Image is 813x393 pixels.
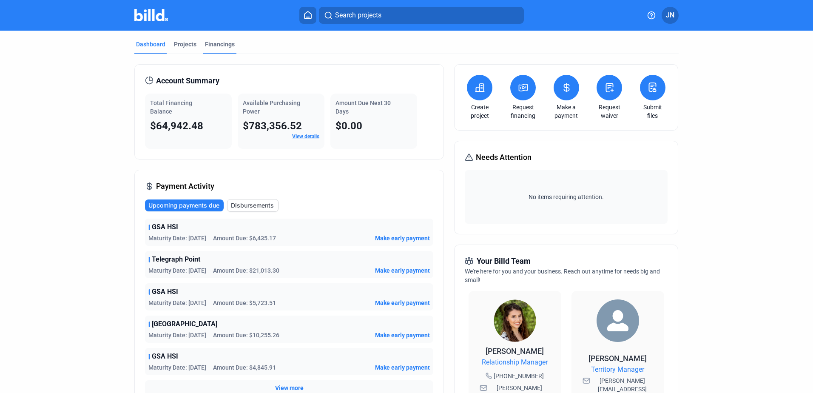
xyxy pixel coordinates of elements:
[465,268,660,283] span: We're here for you and your business. Reach out anytime for needs big and small!
[150,100,192,115] span: Total Financing Balance
[213,363,276,372] span: Amount Due: $4,845.91
[227,199,279,212] button: Disbursements
[588,354,647,363] span: [PERSON_NAME]
[477,255,531,267] span: Your Billd Team
[205,40,235,48] div: Financings
[243,120,302,132] span: $783,356.52
[213,299,276,307] span: Amount Due: $5,723.51
[148,201,219,210] span: Upcoming payments due
[597,299,639,342] img: Territory Manager
[594,103,624,120] a: Request waiver
[335,10,381,20] span: Search projects
[275,384,304,392] button: View more
[156,75,219,87] span: Account Summary
[150,120,203,132] span: $64,942.48
[152,319,217,329] span: [GEOGRAPHIC_DATA]
[152,287,178,297] span: GSA HSI
[319,7,524,24] button: Search projects
[148,331,206,339] span: Maturity Date: [DATE]
[476,151,532,163] span: Needs Attention
[666,10,674,20] span: JN
[213,266,279,275] span: Amount Due: $21,013.30
[468,193,664,201] span: No items requiring attention.
[375,234,430,242] button: Make early payment
[335,100,391,115] span: Amount Due Next 30 Days
[152,222,178,232] span: GSA HSI
[494,299,536,342] img: Relationship Manager
[243,100,300,115] span: Available Purchasing Power
[213,234,276,242] span: Amount Due: $6,435.17
[486,347,544,356] span: [PERSON_NAME]
[148,299,206,307] span: Maturity Date: [DATE]
[136,40,165,48] div: Dashboard
[174,40,196,48] div: Projects
[662,7,679,24] button: JN
[292,134,319,140] a: View details
[508,103,538,120] a: Request financing
[148,234,206,242] span: Maturity Date: [DATE]
[148,266,206,275] span: Maturity Date: [DATE]
[335,120,362,132] span: $0.00
[375,299,430,307] button: Make early payment
[152,254,200,265] span: Telegraph Point
[375,331,430,339] button: Make early payment
[375,363,430,372] button: Make early payment
[148,363,206,372] span: Maturity Date: [DATE]
[152,351,178,362] span: GSA HSI
[231,201,274,210] span: Disbursements
[551,103,581,120] a: Make a payment
[134,9,168,21] img: Billd Company Logo
[156,180,214,192] span: Payment Activity
[482,357,548,367] span: Relationship Manager
[638,103,668,120] a: Submit files
[213,331,279,339] span: Amount Due: $10,255.26
[465,103,495,120] a: Create project
[591,365,644,375] span: Territory Manager
[145,199,224,211] button: Upcoming payments due
[375,266,430,275] button: Make early payment
[494,372,544,380] span: [PHONE_NUMBER]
